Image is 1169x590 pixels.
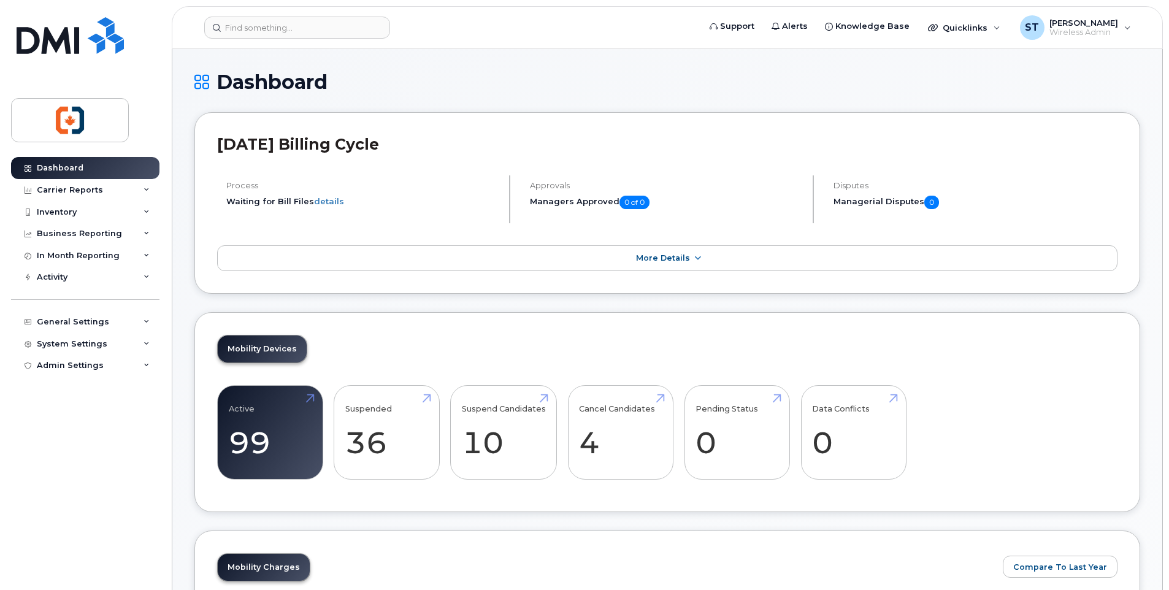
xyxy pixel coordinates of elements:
[462,392,546,473] a: Suspend Candidates 10
[636,253,690,262] span: More Details
[226,196,499,207] li: Waiting for Bill Files
[619,196,650,209] span: 0 of 0
[924,196,939,209] span: 0
[834,181,1117,190] h4: Disputes
[345,392,428,473] a: Suspended 36
[530,196,802,209] h5: Managers Approved
[834,196,1117,209] h5: Managerial Disputes
[696,392,778,473] a: Pending Status 0
[530,181,802,190] h4: Approvals
[1003,556,1117,578] button: Compare To Last Year
[217,135,1117,153] h2: [DATE] Billing Cycle
[579,392,662,473] a: Cancel Candidates 4
[218,335,307,362] a: Mobility Devices
[194,71,1140,93] h1: Dashboard
[812,392,895,473] a: Data Conflicts 0
[229,392,312,473] a: Active 99
[218,554,310,581] a: Mobility Charges
[226,181,499,190] h4: Process
[1013,561,1107,573] span: Compare To Last Year
[314,196,344,206] a: details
